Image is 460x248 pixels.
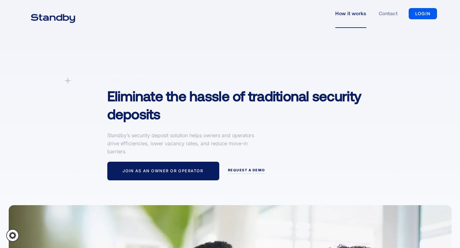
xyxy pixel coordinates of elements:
div: Join as an owner or operator [123,169,203,174]
div: A simpler Deposit Solution [107,77,170,83]
a: LOGIN [409,8,437,19]
h1: Eliminate the hassle of traditional security deposits [107,87,390,123]
a: Join as an owner or operator [107,162,219,180]
div: request a demo [228,168,265,173]
a: home [23,10,83,17]
a: Cookie settings [6,229,19,242]
p: Standby’s security deposit solution helps owners and operators drive efficiencies, lower vacancy ... [107,131,257,156]
a: request a demo [228,168,265,174]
